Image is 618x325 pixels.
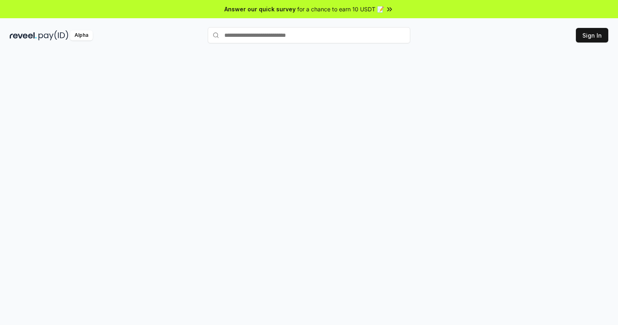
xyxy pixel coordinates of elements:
div: Alpha [70,30,93,40]
span: for a chance to earn 10 USDT 📝 [297,5,384,13]
img: pay_id [38,30,68,40]
span: Answer our quick survey [224,5,296,13]
button: Sign In [576,28,608,42]
img: reveel_dark [10,30,37,40]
